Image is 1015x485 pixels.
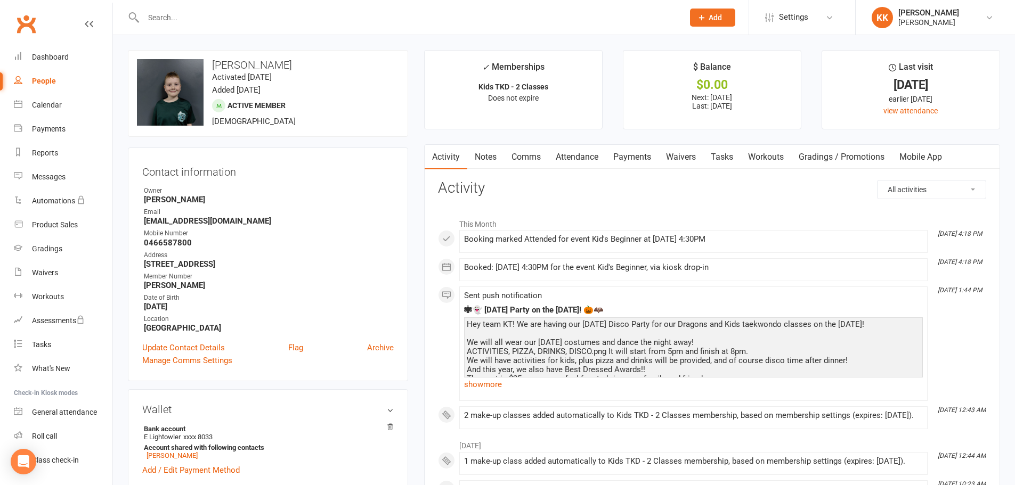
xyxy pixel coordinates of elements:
[32,53,69,61] div: Dashboard
[14,117,112,141] a: Payments
[14,165,112,189] a: Messages
[14,285,112,309] a: Workouts
[32,340,51,349] div: Tasks
[633,93,791,110] p: Next: [DATE] Last: [DATE]
[488,94,539,102] span: Does not expire
[144,238,394,248] strong: 0466587800
[14,448,112,472] a: Class kiosk mode
[144,314,394,324] div: Location
[144,250,394,260] div: Address
[32,456,79,464] div: Class check-in
[144,207,394,217] div: Email
[32,149,58,157] div: Reports
[32,268,58,277] div: Waivers
[137,59,204,126] img: image1755739955.png
[183,433,213,441] span: xxxx 8033
[709,13,722,22] span: Add
[14,424,112,448] a: Roll call
[32,172,66,181] div: Messages
[32,432,57,440] div: Roll call
[144,195,394,204] strong: [PERSON_NAME]
[144,228,394,239] div: Mobile Number
[14,141,112,165] a: Reports
[14,333,112,357] a: Tasks
[14,45,112,69] a: Dashboard
[144,216,394,226] strong: [EMAIL_ADDRESS][DOMAIN_NAME]
[467,320,920,438] div: Hey team KT! We are having our [DATE] Disco Party for our Dragons and Kids taekwondo classes on t...
[32,244,62,253] div: Gradings
[32,196,75,205] div: Automations
[606,145,659,169] a: Payments
[142,464,240,476] a: Add / Edit Payment Method
[438,180,986,196] h3: Activity
[482,60,545,80] div: Memberships
[137,59,399,71] h3: [PERSON_NAME]
[14,189,112,213] a: Automations
[32,101,62,109] div: Calendar
[438,213,986,230] li: This Month
[482,62,489,72] i: ✓
[883,106,938,115] a: view attendance
[288,341,303,354] a: Flag
[14,69,112,93] a: People
[367,341,394,354] a: Archive
[464,306,923,315] div: 🕷👻 [DATE] Party on the [DATE]! 🎃🦇
[32,316,85,325] div: Assessments
[464,411,923,420] div: 2 make-up classes added automatically to Kids TKD - 2 Classes membership, based on membership set...
[14,237,112,261] a: Gradings
[659,145,703,169] a: Waivers
[212,117,296,126] span: [DEMOGRAPHIC_DATA]
[32,364,70,373] div: What's New
[32,408,97,416] div: General attendance
[832,93,990,105] div: earlier [DATE]
[142,354,232,367] a: Manage Comms Settings
[504,145,548,169] a: Comms
[147,451,198,459] a: [PERSON_NAME]
[142,404,394,415] h3: Wallet
[32,77,56,85] div: People
[892,145,949,169] a: Mobile App
[144,425,388,433] strong: Bank account
[464,377,923,392] a: show more
[144,293,394,303] div: Date of Birth
[11,449,36,474] div: Open Intercom Messenger
[938,286,982,294] i: [DATE] 1:44 PM
[212,85,261,95] time: Added [DATE]
[212,72,272,82] time: Activated [DATE]
[779,5,808,29] span: Settings
[464,235,923,244] div: Booking marked Attended for event Kid's Beginner at [DATE] 4:30PM
[703,145,741,169] a: Tasks
[467,145,504,169] a: Notes
[464,263,923,272] div: Booked: [DATE] 4:30PM for the event Kid's Beginner, via kiosk drop-in
[142,423,394,461] li: E Lightowler
[14,400,112,424] a: General attendance kiosk mode
[32,220,78,229] div: Product Sales
[438,434,986,451] li: [DATE]
[228,101,286,110] span: Active member
[741,145,791,169] a: Workouts
[690,9,735,27] button: Add
[478,83,548,91] strong: Kids TKD - 2 Classes
[938,258,982,266] i: [DATE] 4:18 PM
[464,457,923,466] div: 1 make-up class added automatically to Kids TKD - 2 Classes membership, based on membership setti...
[14,261,112,285] a: Waivers
[144,302,394,311] strong: [DATE]
[14,357,112,381] a: What's New
[14,213,112,237] a: Product Sales
[14,309,112,333] a: Assessments
[633,79,791,91] div: $0.00
[144,272,394,282] div: Member Number
[889,60,933,79] div: Last visit
[938,406,986,414] i: [DATE] 12:43 AM
[872,7,893,28] div: KK
[32,292,64,301] div: Workouts
[464,291,542,300] span: Sent push notification
[144,259,394,269] strong: [STREET_ADDRESS]
[142,341,225,354] a: Update Contact Details
[791,145,892,169] a: Gradings / Promotions
[938,452,986,459] i: [DATE] 12:44 AM
[140,10,676,25] input: Search...
[425,145,467,169] a: Activity
[832,79,990,91] div: [DATE]
[144,443,388,451] strong: Account shared with following contacts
